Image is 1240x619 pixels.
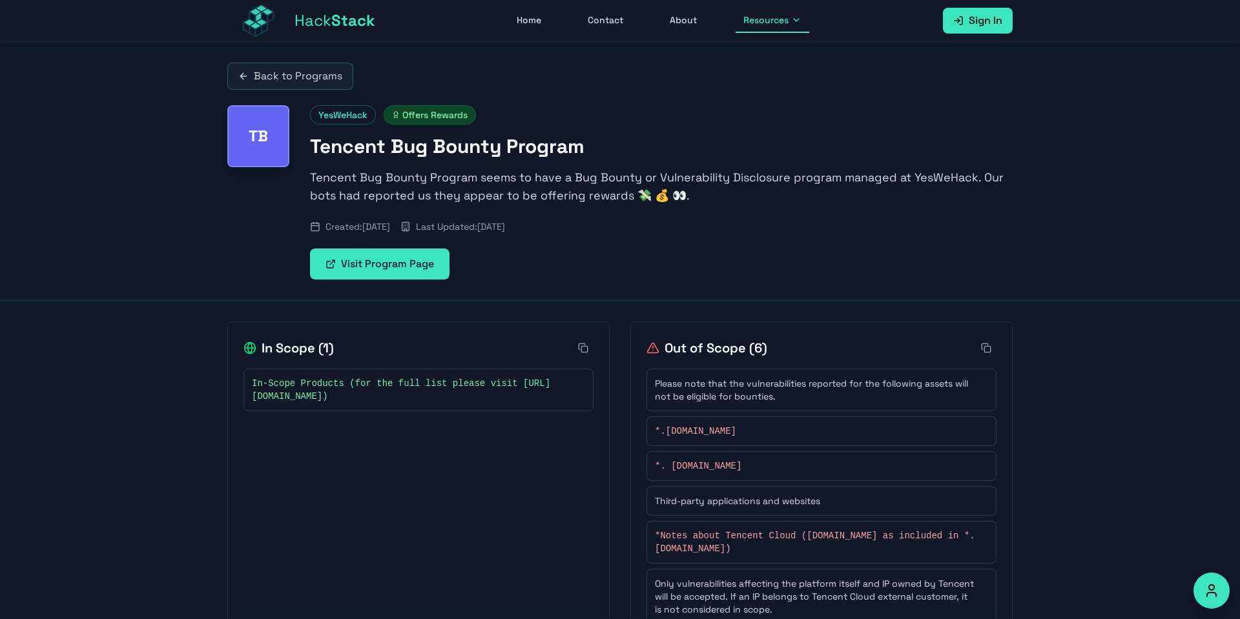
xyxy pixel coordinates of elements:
[573,338,594,358] button: Copy all in-scope items
[310,168,1013,205] p: Tencent Bug Bounty Program seems to have a Bug Bounty or Vulnerability Disclosure program managed...
[655,460,741,472] span: *. [DOMAIN_NAME]
[655,494,820,507] span: Third-party applications and websites
[227,63,353,90] a: Back to Programs
[310,249,449,279] a: Visit Program Page
[655,577,975,616] span: Only vulnerabilities affecting the platform itself and IP owned by Tencent will be accepted. If a...
[325,220,390,233] span: Created: [DATE]
[943,8,1013,34] a: Sign In
[662,8,705,33] a: About
[655,377,975,403] span: Please note that the vulnerabilities reported for the following assets will not be eligible for b...
[416,220,505,233] span: Last Updated: [DATE]
[227,105,289,167] div: Tencent Bug Bounty Program
[743,14,789,26] span: Resources
[580,8,631,33] a: Contact
[655,529,975,555] span: *Notes about Tencent Cloud ([DOMAIN_NAME] as included in *.[DOMAIN_NAME])
[655,425,736,438] span: *.[DOMAIN_NAME]
[969,13,1002,28] span: Sign In
[252,377,572,403] span: In-Scope Products (for the full list please visit [URL][DOMAIN_NAME])
[243,339,334,357] h2: In Scope ( 1 )
[1193,573,1230,609] button: Accessibility Options
[294,10,375,31] span: Hack
[646,339,767,357] h2: Out of Scope ( 6 )
[310,105,376,125] span: YesWeHack
[331,10,375,30] span: Stack
[310,135,1013,158] h1: Tencent Bug Bounty Program
[384,105,476,125] span: Offers Rewards
[976,338,997,358] button: Copy all out-of-scope items
[509,8,549,33] a: Home
[736,8,809,33] button: Resources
